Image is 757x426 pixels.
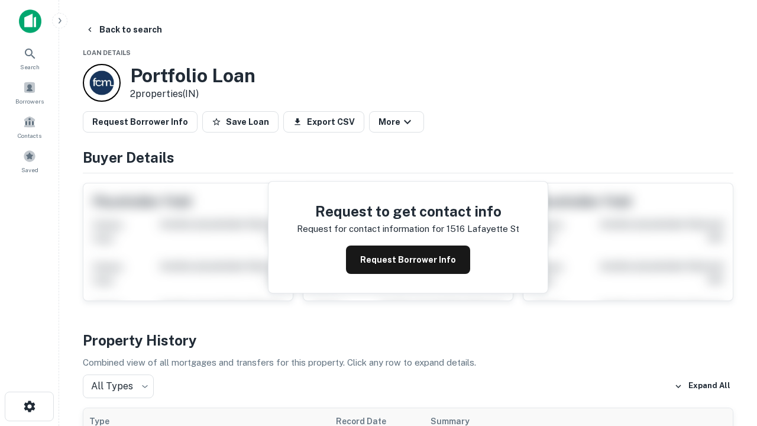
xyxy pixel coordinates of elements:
button: Export CSV [283,111,364,133]
p: 1516 lafayette st [447,222,519,236]
span: Saved [21,165,38,175]
span: Loan Details [83,49,131,56]
a: Saved [4,145,56,177]
a: Search [4,42,56,74]
img: capitalize-icon.png [19,9,41,33]
button: More [369,111,424,133]
button: Expand All [671,377,733,395]
a: Borrowers [4,76,56,108]
p: Combined view of all mortgages and transfers for this property. Click any row to expand details. [83,356,733,370]
span: Borrowers [15,96,44,106]
button: Back to search [80,19,167,40]
button: Request Borrower Info [83,111,198,133]
iframe: Chat Widget [698,331,757,388]
h4: Request to get contact info [297,201,519,222]
p: 2 properties (IN) [130,87,255,101]
span: Contacts [18,131,41,140]
span: Search [20,62,40,72]
p: Request for contact information for [297,222,444,236]
button: Request Borrower Info [346,246,470,274]
div: All Types [83,375,154,398]
h3: Portfolio Loan [130,64,255,87]
button: Save Loan [202,111,279,133]
h4: Property History [83,330,733,351]
a: Contacts [4,111,56,143]
h4: Buyer Details [83,147,733,168]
